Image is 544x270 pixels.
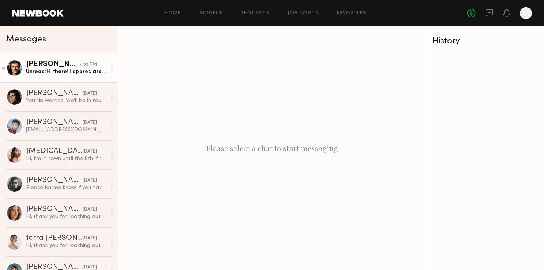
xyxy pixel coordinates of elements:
div: [PERSON_NAME] [26,206,83,213]
a: Home [164,11,181,16]
div: [PERSON_NAME] [26,177,83,184]
div: You: No worries. We'll be in touch for other opportunities. [26,97,106,104]
span: Messages [6,35,46,44]
a: Favorites [337,11,367,16]
div: [PERSON_NAME] [26,90,83,97]
div: [DATE] [83,206,97,213]
div: Hi, I’m in town until the 5th if there’s any jobs available! [26,155,106,162]
div: [EMAIL_ADDRESS][DOMAIN_NAME] [26,126,106,133]
div: Hi, thank you for reaching out and considering me for this upcoming shoot. I will respond via ema... [26,242,106,249]
div: [DATE] [83,90,97,97]
div: [PERSON_NAME] [26,61,79,68]
div: Hi, thank you for reaching out! It will be a pleasure to work with you again! I’m definitely down... [26,213,106,220]
div: terra [PERSON_NAME] [26,235,83,242]
div: Please let me know if you have any questions for me in the meantime ❤️ [26,184,106,191]
div: [PERSON_NAME] [26,119,83,126]
div: [DATE] [83,235,97,242]
div: History [432,37,538,46]
div: Unread: Hi there! I appreciate you checking in, normally I’d be OK with the shirtless photos, but... [26,68,106,75]
div: [DATE] [83,148,97,155]
a: Requests [241,11,270,16]
div: [MEDICAL_DATA][PERSON_NAME] [26,148,83,155]
a: Models [199,11,222,16]
a: M [520,7,532,19]
div: 7:55 PM [79,61,97,68]
div: [DATE] [83,177,97,184]
div: Please select a chat to start messaging [118,26,426,270]
div: [DATE] [83,119,97,126]
a: Job Posts [288,11,319,16]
